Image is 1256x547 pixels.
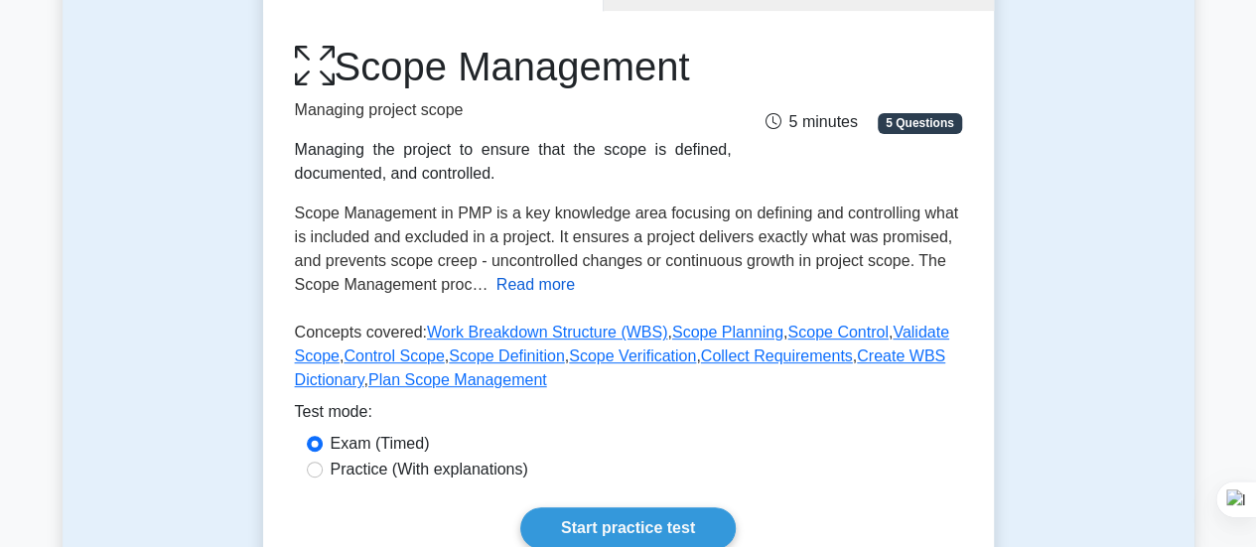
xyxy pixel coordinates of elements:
[295,98,732,122] p: Managing project scope
[295,205,959,293] span: Scope Management in PMP is a key knowledge area focusing on defining and controlling what is incl...
[368,371,547,388] a: Plan Scope Management
[765,113,857,130] span: 5 minutes
[701,347,853,364] a: Collect Requirements
[295,321,962,400] p: Concepts covered: , , , , , , , , ,
[344,347,444,364] a: Control Scope
[331,458,528,481] label: Practice (With explanations)
[295,138,732,186] div: Managing the project to ensure that the scope is defined, documented, and controlled.
[672,324,783,341] a: Scope Planning
[569,347,696,364] a: Scope Verification
[496,273,575,297] button: Read more
[787,324,888,341] a: Scope Control
[331,432,430,456] label: Exam (Timed)
[427,324,667,341] a: Work Breakdown Structure (WBS)
[878,113,961,133] span: 5 Questions
[295,400,962,432] div: Test mode:
[449,347,565,364] a: Scope Definition
[295,43,732,90] h1: Scope Management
